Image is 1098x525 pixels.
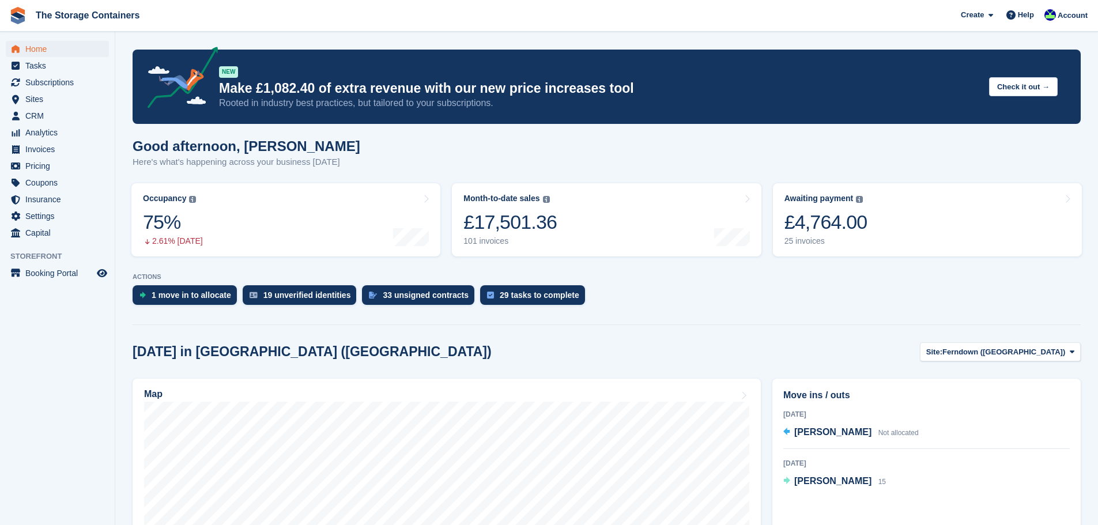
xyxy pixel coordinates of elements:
span: Invoices [25,141,95,157]
a: menu [6,108,109,124]
div: 101 invoices [463,236,557,246]
span: Tasks [25,58,95,74]
img: stora-icon-8386f47178a22dfd0bd8f6a31ec36ba5ce8667c1dd55bd0f319d3a0aa187defe.svg [9,7,27,24]
a: 1 move in to allocate [133,285,243,311]
span: Capital [25,225,95,241]
a: menu [6,58,109,74]
span: Insurance [25,191,95,207]
a: Awaiting payment £4,764.00 25 invoices [773,183,1082,256]
p: Make £1,082.40 of extra revenue with our new price increases tool [219,80,980,97]
span: Not allocated [878,429,919,437]
img: price-adjustments-announcement-icon-8257ccfd72463d97f412b2fc003d46551f7dbcb40ab6d574587a9cd5c0d94... [138,47,218,112]
a: [PERSON_NAME] Not allocated [783,425,919,440]
div: Month-to-date sales [463,194,539,203]
div: £4,764.00 [784,210,867,234]
a: menu [6,91,109,107]
img: move_ins_to_allocate_icon-fdf77a2bb77ea45bf5b3d319d69a93e2d87916cf1d5bf7949dd705db3b84f3ca.svg [139,292,146,299]
a: menu [6,41,109,57]
span: Analytics [25,124,95,141]
span: Booking Portal [25,265,95,281]
a: menu [6,158,109,174]
a: menu [6,141,109,157]
h1: Good afternoon, [PERSON_NAME] [133,138,360,154]
div: 29 tasks to complete [500,290,579,300]
a: Preview store [95,266,109,280]
span: Storefront [10,251,115,262]
div: NEW [219,66,238,78]
a: menu [6,74,109,90]
span: Pricing [25,158,95,174]
span: Sites [25,91,95,107]
span: Home [25,41,95,57]
p: Rooted in industry best practices, but tailored to your subscriptions. [219,97,980,109]
img: task-75834270c22a3079a89374b754ae025e5fb1db73e45f91037f5363f120a921f8.svg [487,292,494,299]
span: Site: [926,346,942,358]
a: 33 unsigned contracts [362,285,480,311]
div: 19 unverified identities [263,290,351,300]
a: Month-to-date sales £17,501.36 101 invoices [452,183,761,256]
img: icon-info-grey-7440780725fd019a000dd9b08b2336e03edf1995a4989e88bcd33f0948082b44.svg [856,196,863,203]
img: icon-info-grey-7440780725fd019a000dd9b08b2336e03edf1995a4989e88bcd33f0948082b44.svg [189,196,196,203]
div: 75% [143,210,203,234]
a: menu [6,124,109,141]
img: Stacy Williams [1044,9,1056,21]
span: [PERSON_NAME] [794,427,871,437]
p: ACTIONS [133,273,1081,281]
h2: [DATE] in [GEOGRAPHIC_DATA] ([GEOGRAPHIC_DATA]) [133,344,492,360]
div: [DATE] [783,458,1070,469]
a: menu [6,191,109,207]
div: 33 unsigned contracts [383,290,469,300]
span: Settings [25,208,95,224]
a: [PERSON_NAME] 15 [783,474,886,489]
span: Coupons [25,175,95,191]
h2: Map [144,389,163,399]
a: menu [6,265,109,281]
div: Occupancy [143,194,186,203]
img: verify_identity-adf6edd0f0f0b5bbfe63781bf79b02c33cf7c696d77639b501bdc392416b5a36.svg [250,292,258,299]
a: The Storage Containers [31,6,144,25]
div: 2.61% [DATE] [143,236,203,246]
button: Site: Ferndown ([GEOGRAPHIC_DATA]) [920,342,1081,361]
div: Awaiting payment [784,194,854,203]
div: [DATE] [783,409,1070,420]
a: 29 tasks to complete [480,285,591,311]
span: 15 [878,478,886,486]
div: 25 invoices [784,236,867,246]
p: Here's what's happening across your business [DATE] [133,156,360,169]
span: Help [1018,9,1034,21]
a: 19 unverified identities [243,285,363,311]
a: menu [6,225,109,241]
h2: Move ins / outs [783,388,1070,402]
span: Subscriptions [25,74,95,90]
div: 1 move in to allocate [152,290,231,300]
a: menu [6,175,109,191]
div: £17,501.36 [463,210,557,234]
a: Occupancy 75% 2.61% [DATE] [131,183,440,256]
span: CRM [25,108,95,124]
img: icon-info-grey-7440780725fd019a000dd9b08b2336e03edf1995a4989e88bcd33f0948082b44.svg [543,196,550,203]
img: contract_signature_icon-13c848040528278c33f63329250d36e43548de30e8caae1d1a13099fd9432cc5.svg [369,292,377,299]
span: [PERSON_NAME] [794,476,871,486]
button: Check it out → [989,77,1058,96]
span: Create [961,9,984,21]
span: Account [1058,10,1088,21]
span: Ferndown ([GEOGRAPHIC_DATA]) [942,346,1065,358]
a: menu [6,208,109,224]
